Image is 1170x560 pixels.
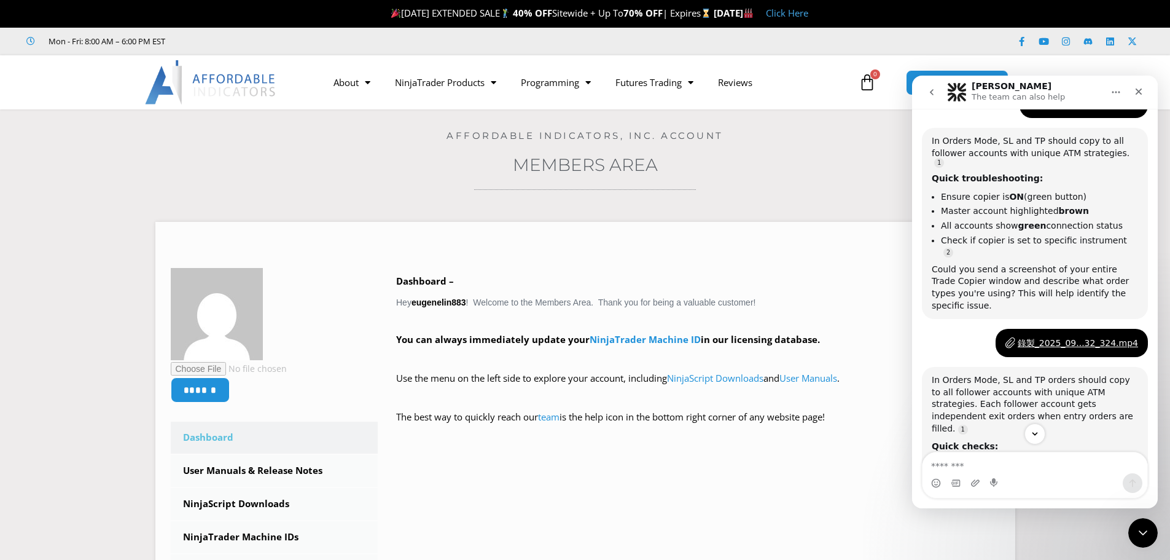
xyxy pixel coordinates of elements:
[396,409,1000,443] p: The best way to quickly reach our is the help icon in the bottom right corner of any website page!
[513,7,552,19] strong: 40% OFF
[321,68,856,97] nav: Menu
[870,69,880,79] span: 0
[58,403,68,412] button: Upload attachment
[779,372,837,384] a: User Manuals
[391,9,400,18] img: 🎉
[182,35,367,47] iframe: Customer reviews powered by Trustpilot
[603,68,706,97] a: Futures Trading
[501,9,510,18] img: 🏌️‍♂️
[744,9,753,18] img: 🏭
[396,273,1000,443] div: Hey ! Welcome to the Members Area. Thank you for being a valuable customer!
[396,333,820,345] strong: You can always immediately update your in our licensing database.
[171,488,378,520] a: NinjaScript Downloads
[396,275,454,287] b: Dashboard –
[667,372,763,384] a: NinjaScript Downloads
[20,366,86,376] b: Quick checks:
[714,7,754,19] strong: [DATE]
[447,130,723,141] a: Affordable Indicators, Inc. Account
[171,521,378,553] a: NinjaTrader Machine IDs
[706,68,765,97] a: Reviews
[145,60,277,105] img: LogoAI | Affordable Indicators – NinjaTrader
[19,403,29,412] button: Emoji picker
[1128,518,1158,548] iframe: Intercom live chat
[211,398,230,417] button: Send a message…
[20,299,226,359] div: In Orders Mode, SL and TP orders should copy to all follower accounts with unique ATM strategies....
[396,370,1000,404] p: Use the menu on the left side to explore your account, including and .
[171,268,263,360] img: ce5c3564b8d766905631c1cffdfddf4fd84634b52f3d98752d85c5da480e954d
[701,9,711,18] img: ⌛
[906,70,1008,95] a: MEMBERS AREA
[411,298,466,307] strong: eugenelin883
[388,7,714,19] span: [DATE] EXTENDED SALE Sitewide + Up To | Expires
[112,348,133,369] button: Scroll to bottom
[509,68,603,97] a: Programming
[513,154,658,175] a: Members Area
[840,65,894,100] a: 0
[766,7,808,19] a: Click Here
[590,333,701,345] a: NinjaTrader Machine ID
[383,68,509,97] a: NinjaTrader Products
[912,76,1158,508] iframe: Intercom live chat
[10,377,235,398] textarea: Message…
[321,68,383,97] a: About
[39,403,49,412] button: Gif picker
[623,7,663,19] strong: 70% OFF
[171,422,378,454] a: Dashboard
[45,34,165,49] span: Mon - Fri: 8:00 AM – 6:00 PM EST
[171,455,378,487] a: User Manuals & Release Notes
[78,403,88,412] button: Start recording
[538,411,560,423] a: team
